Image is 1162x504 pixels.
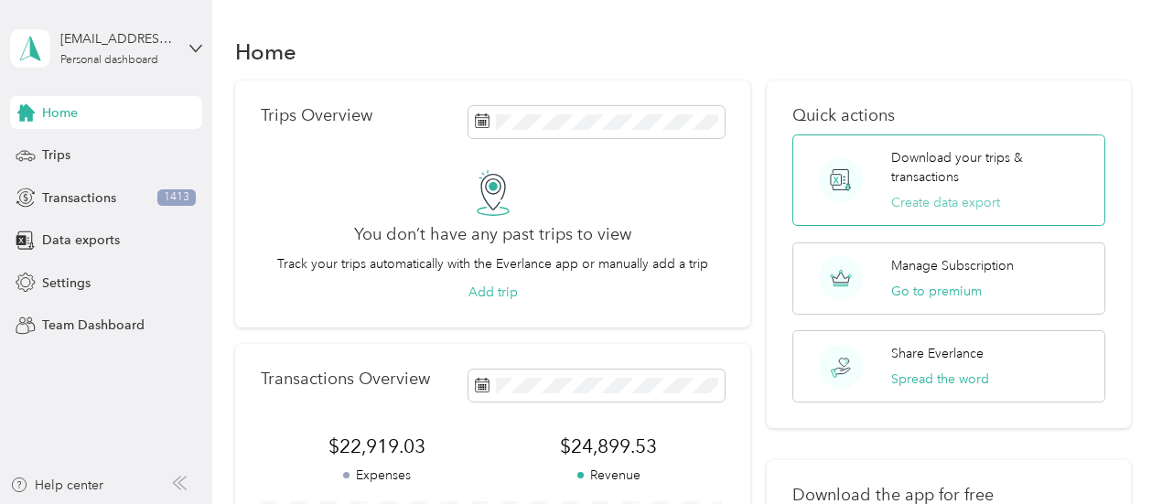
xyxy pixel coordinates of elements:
button: Go to premium [891,282,982,301]
span: 1413 [157,189,196,206]
span: $22,919.03 [261,434,493,459]
button: Spread the word [891,370,989,389]
span: Transactions [42,188,116,208]
span: Trips [42,145,70,165]
div: [EMAIL_ADDRESS][DOMAIN_NAME] [60,29,175,48]
span: Home [42,103,78,123]
iframe: Everlance-gr Chat Button Frame [1060,402,1162,504]
button: Add trip [468,283,518,302]
p: Trips Overview [261,106,372,125]
p: Track your trips automatically with the Everlance app or manually add a trip [277,254,708,273]
h2: You don’t have any past trips to view [354,225,631,244]
span: Data exports [42,231,120,250]
p: Transactions Overview [261,370,430,389]
p: Revenue [493,466,726,485]
span: Team Dashboard [42,316,145,335]
span: $24,899.53 [493,434,726,459]
p: Quick actions [792,106,1105,125]
span: Settings [42,273,91,293]
div: Personal dashboard [60,55,158,66]
h1: Home [235,42,296,61]
button: Create data export [891,193,1000,212]
button: Help center [10,476,103,495]
p: Expenses [261,466,493,485]
p: Share Everlance [891,344,984,363]
p: Download your trips & transactions [891,148,1091,187]
p: Manage Subscription [891,256,1014,275]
